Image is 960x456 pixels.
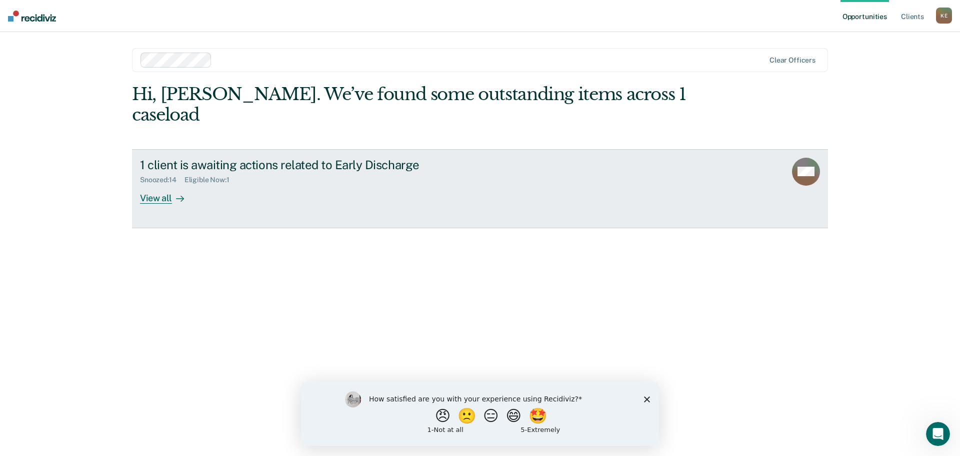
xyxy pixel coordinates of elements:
[936,8,952,24] button: KE
[140,176,184,184] div: Snoozed : 14
[140,184,196,204] div: View all
[8,11,56,22] img: Recidiviz
[184,176,237,184] div: Eligible Now : 1
[132,149,828,228] a: 1 client is awaiting actions related to Early DischargeSnoozed:14Eligible Now:1View all
[936,8,952,24] div: K E
[769,56,815,65] div: Clear officers
[132,84,689,125] div: Hi, [PERSON_NAME]. We’ve found some outstanding items across 1 caseload
[926,422,950,446] iframe: Intercom live chat
[301,381,659,446] iframe: Survey by Kim from Recidiviz
[140,158,491,172] div: 1 client is awaiting actions related to Early Discharge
